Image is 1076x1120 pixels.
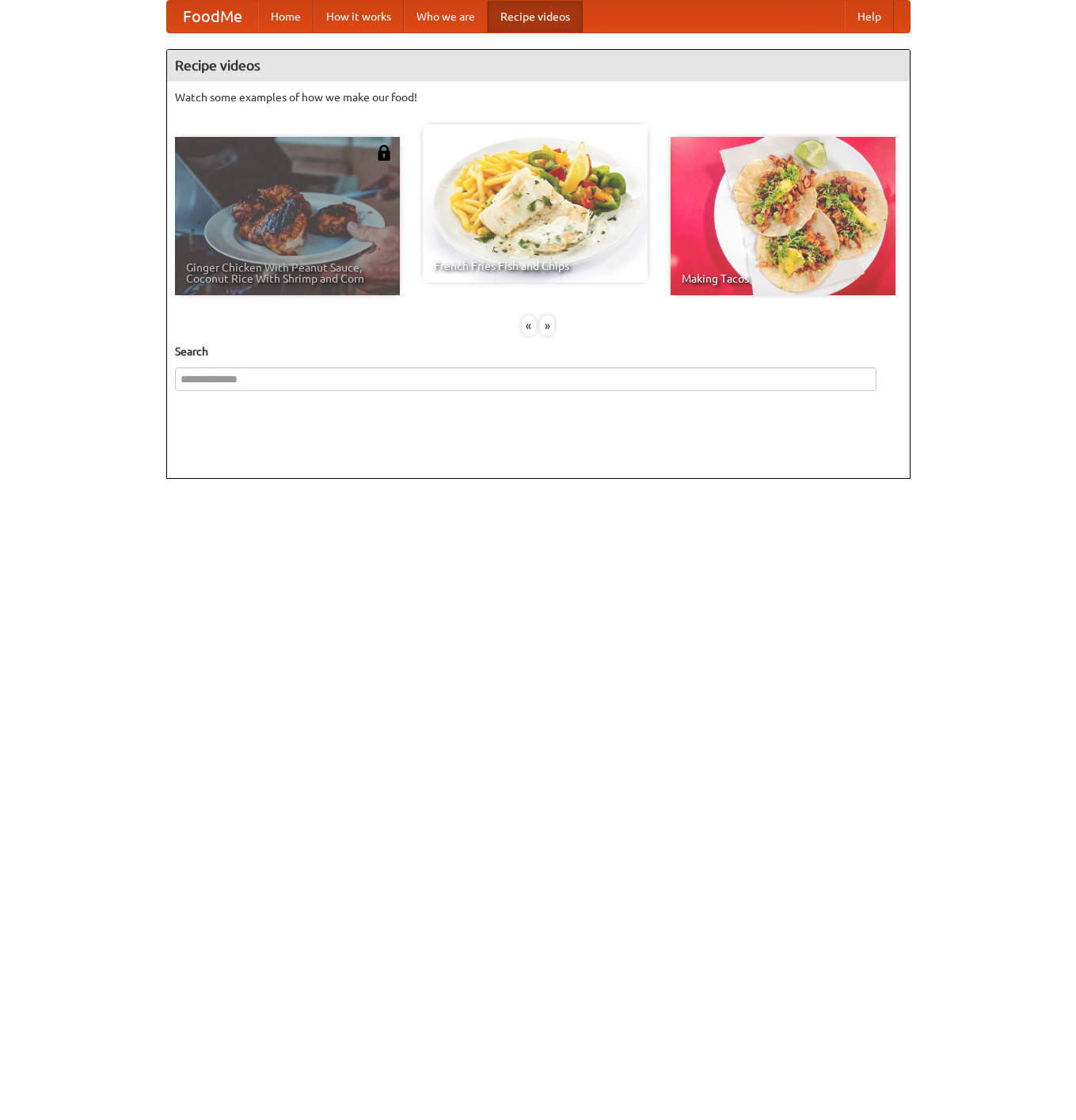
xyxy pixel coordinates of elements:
[434,260,637,271] span: French Fries Fish and Chips
[258,1,314,32] a: Home
[175,344,902,359] h5: Search
[671,137,895,295] a: Making Tacos
[314,1,404,32] a: How it works
[167,50,910,82] h4: Recipe videos
[540,316,554,336] div: »
[488,1,583,32] a: Recipe videos
[404,1,488,32] a: Who we are
[175,89,902,105] p: Watch some examples of how we make our food!
[167,1,258,32] a: FoodMe
[522,316,536,336] div: «
[423,124,648,283] a: French Fries Fish and Chips
[845,1,894,32] a: Help
[682,273,884,284] span: Making Tacos
[376,145,392,161] img: 483408.png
